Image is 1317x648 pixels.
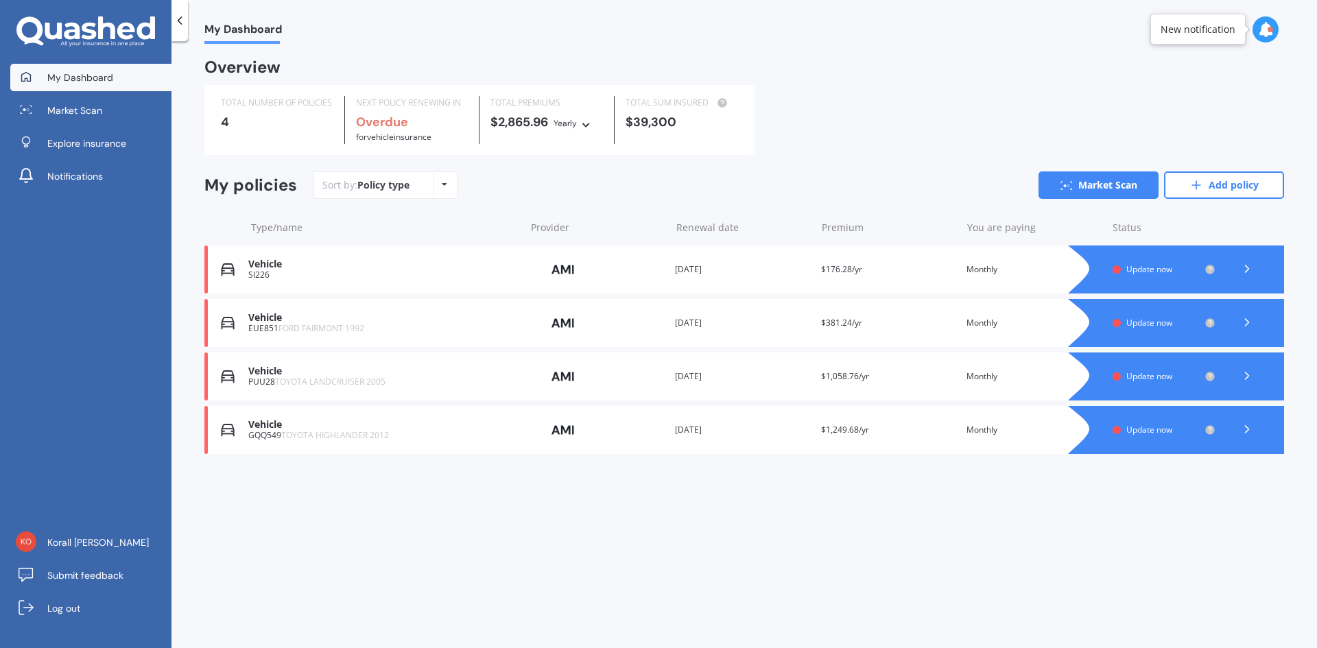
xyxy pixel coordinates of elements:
[221,423,235,437] img: Vehicle
[529,363,597,389] img: AMI
[10,130,171,157] a: Explore insurance
[278,322,364,334] span: FORD FAIRMONT 1992
[357,178,410,192] div: Policy type
[322,178,410,192] div: Sort by:
[490,96,603,110] div: TOTAL PREMIUMS
[10,163,171,190] a: Notifications
[10,64,171,91] a: My Dashboard
[675,423,810,437] div: [DATE]
[529,256,597,283] img: AMI
[248,270,518,280] div: SI226
[966,316,1102,330] div: Monthly
[10,562,171,589] a: Submit feedback
[251,221,520,235] div: Type/name
[821,317,862,328] span: $381.24/yr
[47,601,80,615] span: Log out
[10,529,171,556] a: Korall [PERSON_NAME]
[221,96,333,110] div: TOTAL NUMBER OF POLICIES
[204,60,281,74] div: Overview
[248,431,518,440] div: GQQ549
[531,221,665,235] div: Provider
[204,176,297,195] div: My policies
[1113,221,1215,235] div: Status
[967,221,1102,235] div: You are paying
[626,115,738,129] div: $39,300
[821,424,869,435] span: $1,249.68/yr
[10,97,171,124] a: Market Scan
[248,312,518,324] div: Vehicle
[1039,171,1159,199] a: Market Scan
[221,263,235,276] img: Vehicle
[356,131,431,143] span: for Vehicle insurance
[822,221,956,235] div: Premium
[1126,263,1172,275] span: Update now
[529,310,597,336] img: AMI
[221,316,235,330] img: Vehicle
[626,96,738,110] div: TOTAL SUM INSURED
[47,71,113,84] span: My Dashboard
[675,263,810,276] div: [DATE]
[47,104,102,117] span: Market Scan
[966,370,1102,383] div: Monthly
[248,324,518,333] div: EUE851
[16,531,36,552] img: 2d5cbdbddcee60cd1d5557960fbc6b06
[1126,370,1172,382] span: Update now
[47,136,126,150] span: Explore insurance
[47,169,103,183] span: Notifications
[221,115,333,129] div: 4
[248,259,518,270] div: Vehicle
[248,377,518,387] div: PUU28
[554,117,577,130] div: Yearly
[821,263,862,275] span: $176.28/yr
[966,263,1102,276] div: Monthly
[966,423,1102,437] div: Monthly
[47,536,149,549] span: Korall [PERSON_NAME]
[529,417,597,443] img: AMI
[221,370,235,383] img: Vehicle
[676,221,811,235] div: Renewal date
[1126,317,1172,328] span: Update now
[248,419,518,431] div: Vehicle
[47,568,123,582] span: Submit feedback
[10,595,171,622] a: Log out
[490,115,603,130] div: $2,865.96
[356,96,468,110] div: NEXT POLICY RENEWING IN
[675,370,810,383] div: [DATE]
[356,114,408,130] b: Overdue
[1126,424,1172,435] span: Update now
[281,429,389,441] span: TOYOTA HIGHLANDER 2012
[275,376,385,387] span: TOYOTA LANDCRUISER 2005
[821,370,869,382] span: $1,058.76/yr
[1164,171,1284,199] a: Add policy
[248,365,518,377] div: Vehicle
[204,23,282,41] span: My Dashboard
[1161,23,1235,36] div: New notification
[675,316,810,330] div: [DATE]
